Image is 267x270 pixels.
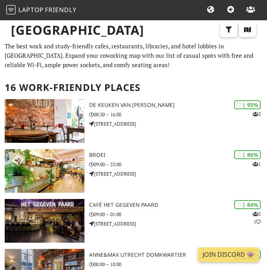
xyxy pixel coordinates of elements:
p: 09:00 – 23:00 [89,161,267,168]
img: LaptopFriendly [6,5,16,14]
img: BROEI [5,149,84,193]
p: 2 1 [253,210,261,225]
h2: 16 Work-Friendly Places [5,76,262,99]
div: | 86% [234,150,261,159]
h3: De keuken van [PERSON_NAME] [89,102,267,108]
h3: BROEI [89,152,267,158]
h3: Café Het Gegeven Paard [89,202,267,208]
img: De keuken van Thijs [5,99,84,143]
p: [STREET_ADDRESS] [89,120,267,128]
p: 3 [253,110,261,118]
p: The best work and study-friendly cafes, restaurants, libraries, and hotel lobbies in [GEOGRAPHIC_... [5,41,262,69]
a: LaptopFriendly LaptopFriendly [6,4,77,17]
p: 08:30 – 16:00 [89,111,267,118]
span: Friendly [45,5,76,14]
span: Laptop [18,5,44,14]
p: 1 [253,160,261,168]
h1: [GEOGRAPHIC_DATA] [5,20,262,41]
div: | 95% [234,100,261,109]
p: 09:00 – 01:00 [89,211,267,218]
div: | 84% [234,200,261,209]
img: Café Het Gegeven Paard [5,199,84,243]
p: [STREET_ADDRESS] [89,170,267,178]
p: 08:00 – 18:00 [89,261,267,268]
